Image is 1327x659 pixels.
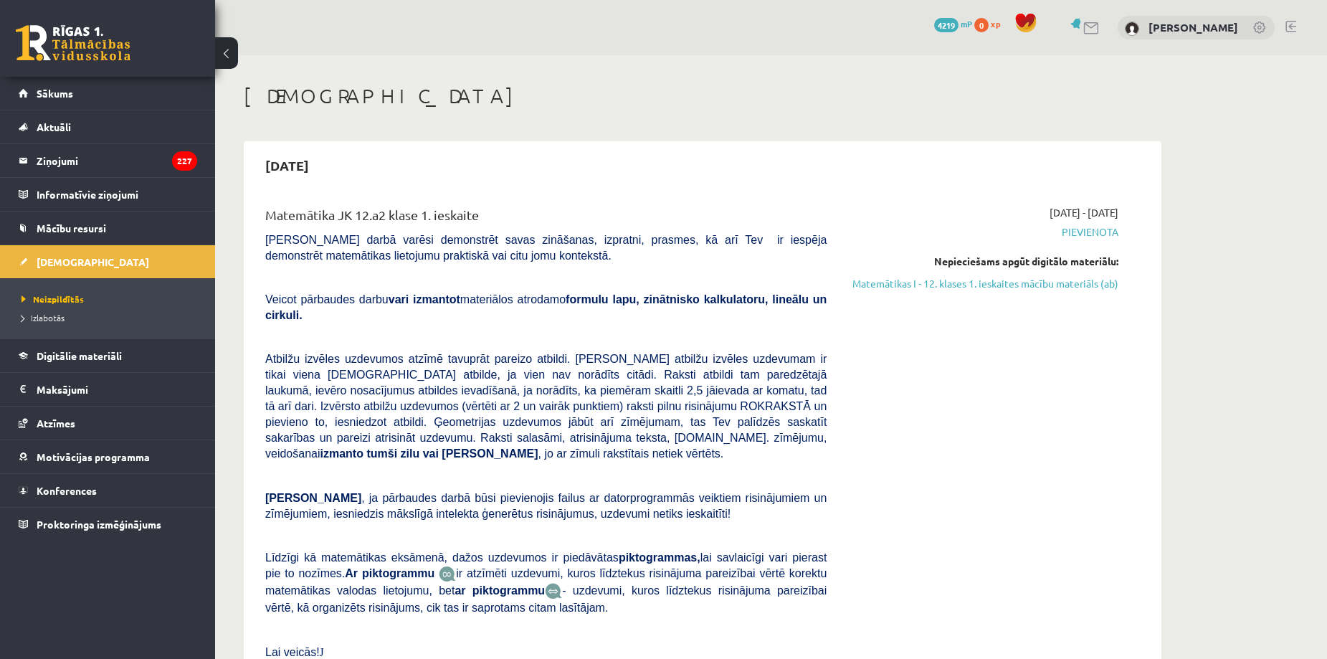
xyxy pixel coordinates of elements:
[265,353,827,460] span: Atbilžu izvēles uzdevumos atzīmē tavuprāt pareizo atbildi. [PERSON_NAME] atbilžu izvēles uzdevuma...
[19,373,197,406] a: Maksājumi
[545,583,562,599] img: wKvN42sLe3LLwAAAABJRU5ErkJggg==
[974,18,989,32] span: 0
[37,255,149,268] span: [DEMOGRAPHIC_DATA]
[265,293,827,321] span: Veicot pārbaudes darbu materiālos atrodamo
[934,18,972,29] a: 4219 mP
[251,148,323,182] h2: [DATE]
[16,25,130,61] a: Rīgas 1. Tālmācības vidusskola
[1125,22,1139,36] img: Steisija Šakirova
[848,224,1118,240] span: Pievienota
[1148,20,1238,34] a: [PERSON_NAME]
[37,417,75,430] span: Atzīmes
[19,144,197,177] a: Ziņojumi227
[991,18,1000,29] span: xp
[848,254,1118,269] div: Nepieciešams apgūt digitālo materiālu:
[37,484,97,497] span: Konferences
[37,120,71,133] span: Aktuāli
[1050,205,1118,220] span: [DATE] - [DATE]
[19,212,197,245] a: Mācību resursi
[19,178,197,211] a: Informatīvie ziņojumi
[265,293,827,321] b: formulu lapu, zinātnisko kalkulatoru, lineālu un cirkuli.
[22,293,201,305] a: Neizpildītās
[19,440,197,473] a: Motivācijas programma
[22,293,84,305] span: Neizpildītās
[265,234,827,262] span: [PERSON_NAME] darbā varēsi demonstrēt savas zināšanas, izpratni, prasmes, kā arī Tev ir iespēja d...
[265,551,827,579] span: Līdzīgi kā matemātikas eksāmenā, dažos uzdevumos ir piedāvātas lai savlaicīgi vari pierast pie to...
[37,373,197,406] legend: Maksājumi
[619,551,700,564] b: piktogrammas,
[265,205,827,232] div: Matemātika JK 12.a2 klase 1. ieskaite
[244,84,1161,108] h1: [DEMOGRAPHIC_DATA]
[37,349,122,362] span: Digitālie materiāli
[320,447,363,460] b: izmanto
[19,245,197,278] a: [DEMOGRAPHIC_DATA]
[19,407,197,440] a: Atzīmes
[37,222,106,234] span: Mācību resursi
[439,566,456,582] img: JfuEzvunn4EvwAAAAASUVORK5CYII=
[172,151,197,171] i: 227
[22,311,201,324] a: Izlabotās
[265,646,320,658] span: Lai veicās!
[961,18,972,29] span: mP
[320,646,324,658] span: J
[37,178,197,211] legend: Informatīvie ziņojumi
[19,77,197,110] a: Sākums
[19,339,197,372] a: Digitālie materiāli
[19,110,197,143] a: Aktuāli
[366,447,538,460] b: tumši zilu vai [PERSON_NAME]
[455,584,545,597] b: ar piktogrammu
[22,312,65,323] span: Izlabotās
[345,567,434,579] b: Ar piktogrammu
[37,144,197,177] legend: Ziņojumi
[265,492,827,520] span: , ja pārbaudes darbā būsi pievienojis failus ar datorprogrammās veiktiem risinājumiem un zīmējumi...
[848,276,1118,291] a: Matemātikas I - 12. klases 1. ieskaites mācību materiāls (ab)
[37,87,73,100] span: Sākums
[265,567,827,597] span: ir atzīmēti uzdevumi, kuros līdztekus risinājuma pareizībai vērtē korektu matemātikas valodas lie...
[974,18,1007,29] a: 0 xp
[389,293,460,305] b: vari izmantot
[19,508,197,541] a: Proktoringa izmēģinājums
[265,492,361,504] span: [PERSON_NAME]
[37,450,150,463] span: Motivācijas programma
[19,474,197,507] a: Konferences
[37,518,161,531] span: Proktoringa izmēģinājums
[934,18,959,32] span: 4219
